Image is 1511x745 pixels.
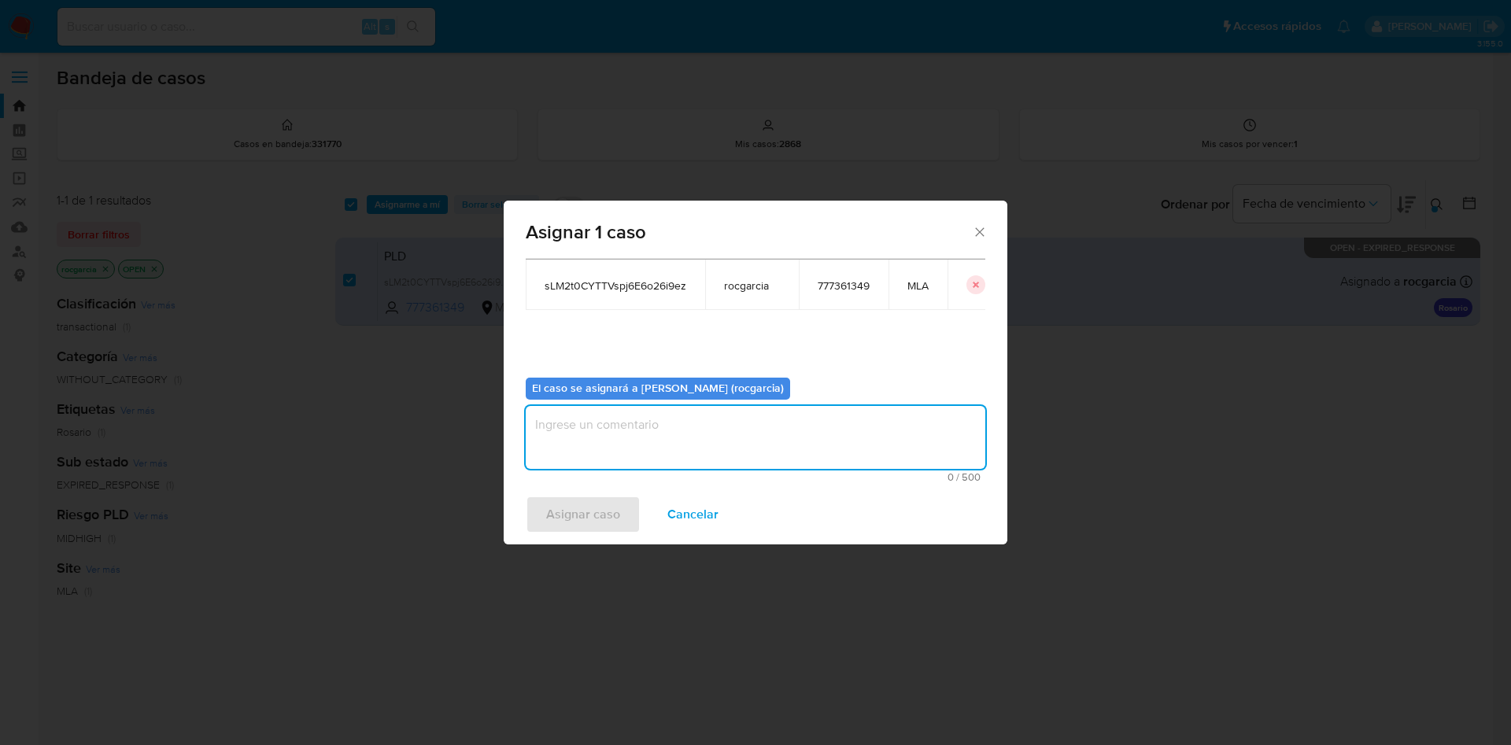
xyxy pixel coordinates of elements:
button: icon-button [966,275,985,294]
span: sLM2t0CYTTVspj6E6o26i9ez [545,278,686,293]
span: rocgarcia [724,278,780,293]
span: Máximo 500 caracteres [530,472,981,482]
span: MLA [907,278,929,293]
button: Cerrar ventana [972,224,986,238]
b: El caso se asignará a [PERSON_NAME] (rocgarcia) [532,380,784,396]
button: Cancelar [647,496,739,533]
span: Asignar 1 caso [526,223,972,242]
span: Cancelar [667,497,719,532]
span: 777361349 [818,278,870,293]
div: assign-modal [504,201,1007,544]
